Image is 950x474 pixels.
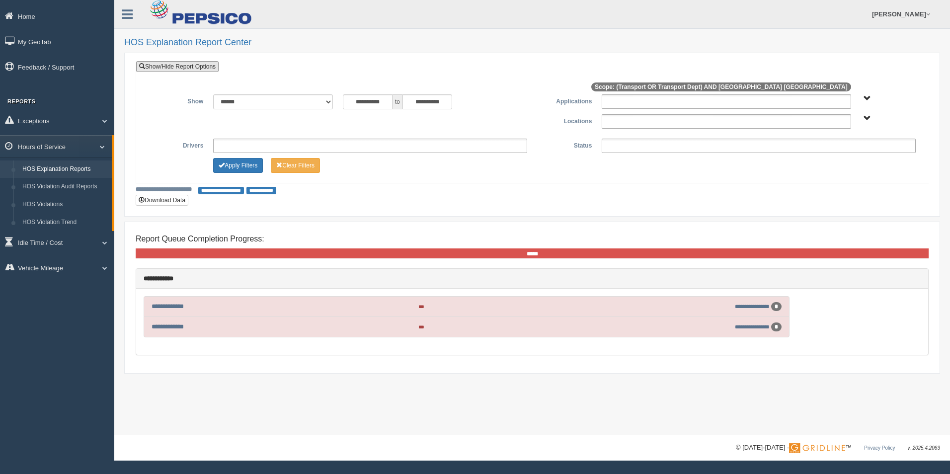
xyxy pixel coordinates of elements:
[393,94,402,109] span: to
[271,158,320,173] button: Change Filter Options
[144,139,208,151] label: Drivers
[789,443,845,453] img: Gridline
[591,82,851,91] span: Scope: (Transport OR Transport Dept) AND [GEOGRAPHIC_DATA] [GEOGRAPHIC_DATA]
[18,160,112,178] a: HOS Explanation Reports
[532,114,597,126] label: Locations
[18,178,112,196] a: HOS Violation Audit Reports
[136,235,929,243] h4: Report Queue Completion Progress:
[213,158,263,173] button: Change Filter Options
[136,61,219,72] a: Show/Hide Report Options
[864,445,895,451] a: Privacy Policy
[18,196,112,214] a: HOS Violations
[908,445,940,451] span: v. 2025.4.2063
[532,139,597,151] label: Status
[736,443,940,453] div: © [DATE]-[DATE] - ™
[124,38,940,48] h2: HOS Explanation Report Center
[136,195,188,206] button: Download Data
[18,214,112,232] a: HOS Violation Trend
[532,94,597,106] label: Applications
[144,94,208,106] label: Show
